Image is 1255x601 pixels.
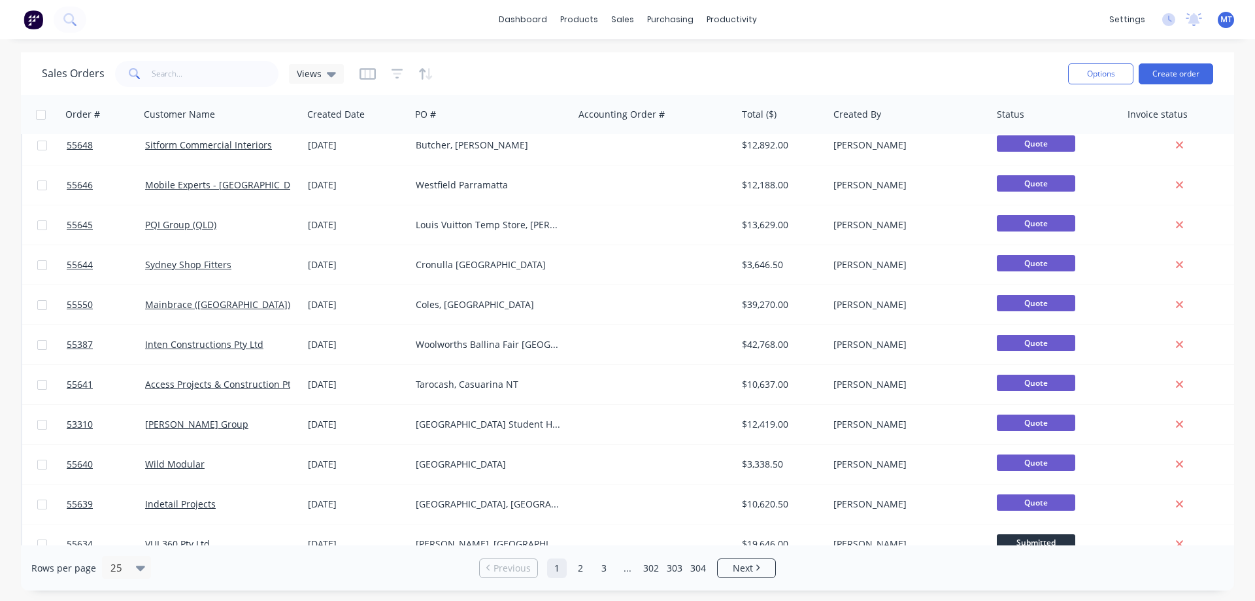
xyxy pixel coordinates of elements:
[997,335,1075,351] span: Quote
[416,179,561,192] div: Westfield Parramatta
[833,418,979,431] div: [PERSON_NAME]
[742,418,819,431] div: $12,419.00
[416,498,561,511] div: [GEOGRAPHIC_DATA], [GEOGRAPHIC_DATA]
[833,458,979,471] div: [PERSON_NAME]
[997,455,1075,471] span: Quote
[833,498,979,511] div: [PERSON_NAME]
[416,139,561,152] div: Butcher, [PERSON_NAME]
[145,458,205,470] a: Wild Modular
[307,108,365,121] div: Created Date
[997,215,1075,232] span: Quote
[641,10,700,29] div: purchasing
[297,67,322,80] span: Views
[67,338,93,351] span: 55387
[67,485,145,524] a: 55639
[492,10,554,29] a: dashboard
[145,538,210,550] a: VUI 360 Pty Ltd
[67,418,93,431] span: 53310
[308,378,405,391] div: [DATE]
[742,298,819,311] div: $39,270.00
[67,205,145,245] a: 55645
[1220,14,1232,26] span: MT
[605,10,641,29] div: sales
[31,562,96,575] span: Rows per page
[742,338,819,351] div: $42,768.00
[571,558,590,578] a: Page 2
[742,218,819,232] div: $13,629.00
[67,365,145,404] a: 55641
[997,175,1075,192] span: Quote
[1139,63,1213,84] button: Create order
[997,255,1075,271] span: Quote
[733,562,753,575] span: Next
[67,498,93,511] span: 55639
[594,558,614,578] a: Page 3
[67,298,93,311] span: 55550
[833,179,979,192] div: [PERSON_NAME]
[742,458,819,471] div: $3,338.50
[308,258,405,271] div: [DATE]
[997,135,1075,152] span: Quote
[416,258,561,271] div: Cronulla [GEOGRAPHIC_DATA]
[67,285,145,324] a: 55550
[67,179,93,192] span: 55646
[308,139,405,152] div: [DATE]
[145,378,312,390] a: Access Projects & Construction Pty Ltd
[416,338,561,351] div: Woolworths Ballina Fair [GEOGRAPHIC_DATA]
[742,498,819,511] div: $10,620.50
[480,562,537,575] a: Previous page
[997,108,1024,121] div: Status
[145,139,272,151] a: Sitform Commercial Interiors
[700,10,763,29] div: productivity
[554,10,605,29] div: products
[833,139,979,152] div: [PERSON_NAME]
[1103,10,1152,29] div: settings
[67,458,93,471] span: 55640
[308,298,405,311] div: [DATE]
[833,258,979,271] div: [PERSON_NAME]
[547,558,567,578] a: Page 1 is your current page
[416,418,561,431] div: [GEOGRAPHIC_DATA] Student Hub
[618,558,637,578] a: Jump forward
[833,338,979,351] div: [PERSON_NAME]
[67,524,145,564] a: 55634
[308,218,405,232] div: [DATE]
[688,558,708,578] a: Page 304
[997,534,1075,551] span: Submitted
[308,458,405,471] div: [DATE]
[145,498,216,510] a: Indetail Projects
[833,538,979,551] div: [PERSON_NAME]
[742,108,777,121] div: Total ($)
[308,338,405,351] div: [DATE]
[833,298,979,311] div: [PERSON_NAME]
[742,258,819,271] div: $3,646.50
[416,218,561,232] div: Louis Vuitton Temp Store, [PERSON_NAME] St, [GEOGRAPHIC_DATA]
[1128,108,1188,121] div: Invoice status
[145,179,309,191] a: Mobile Experts - [GEOGRAPHIC_DATA]
[997,295,1075,311] span: Quote
[997,494,1075,511] span: Quote
[494,562,531,575] span: Previous
[67,139,93,152] span: 55648
[308,179,405,192] div: [DATE]
[416,378,561,391] div: Tarocash, Casuarina NT
[308,498,405,511] div: [DATE]
[308,538,405,551] div: [DATE]
[67,445,145,484] a: 55640
[152,61,279,87] input: Search...
[67,378,93,391] span: 55641
[742,538,819,551] div: $19,646.00
[67,245,145,284] a: 55644
[24,10,43,29] img: Factory
[742,139,819,152] div: $12,892.00
[742,378,819,391] div: $10,637.00
[145,218,216,231] a: PQI Group (QLD)
[416,298,561,311] div: Coles, [GEOGRAPHIC_DATA]
[578,108,665,121] div: Accounting Order #
[665,558,684,578] a: Page 303
[67,538,93,551] span: 55634
[1068,63,1133,84] button: Options
[65,108,100,121] div: Order #
[144,108,215,121] div: Customer Name
[997,375,1075,391] span: Quote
